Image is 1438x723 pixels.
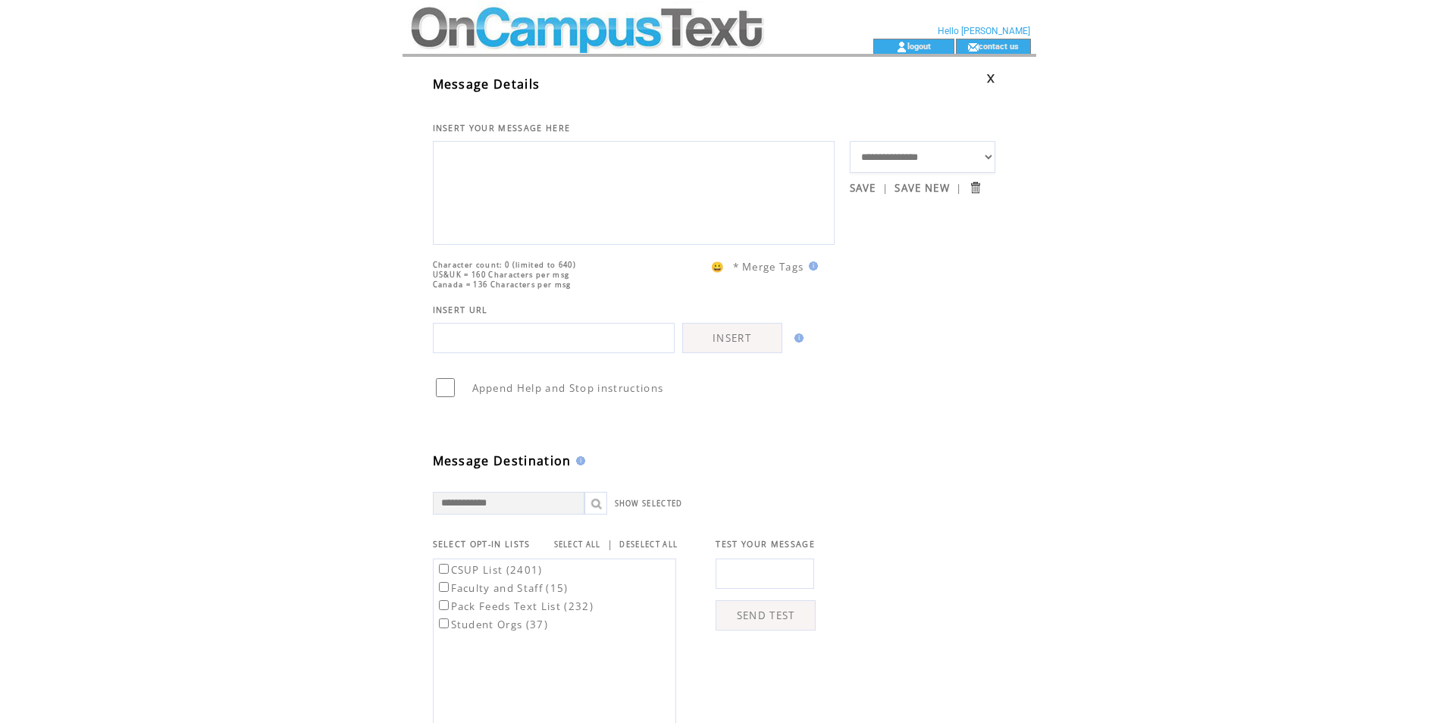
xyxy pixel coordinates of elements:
[716,539,815,549] span: TEST YOUR MESSAGE
[439,564,449,574] input: CSUP List (2401)
[436,618,549,631] label: Student Orgs (37)
[882,181,888,195] span: |
[433,123,571,133] span: INSERT YOUR MESSAGE HERE
[607,537,613,551] span: |
[956,181,962,195] span: |
[433,305,488,315] span: INSERT URL
[979,41,1019,51] a: contact us
[439,582,449,592] input: Faculty and Staff (15)
[850,181,876,195] a: SAVE
[711,260,725,274] span: 😀
[433,280,572,290] span: Canada = 136 Characters per msg
[967,41,979,53] img: contact_us_icon.gif
[894,181,950,195] a: SAVE NEW
[790,333,804,343] img: help.gif
[938,26,1030,36] span: Hello [PERSON_NAME]
[436,581,569,595] label: Faculty and Staff (15)
[619,540,678,549] a: DESELECT ALL
[433,539,531,549] span: SELECT OPT-IN LISTS
[572,456,585,465] img: help.gif
[433,452,572,469] span: Message Destination
[804,261,818,271] img: help.gif
[436,563,543,577] label: CSUP List (2401)
[907,41,931,51] a: logout
[615,499,683,509] a: SHOW SELECTED
[896,41,907,53] img: account_icon.gif
[433,76,540,92] span: Message Details
[436,599,594,613] label: Pack Feeds Text List (232)
[439,600,449,610] input: Pack Feeds Text List (232)
[433,270,570,280] span: US&UK = 160 Characters per msg
[716,600,816,631] a: SEND TEST
[733,260,804,274] span: * Merge Tags
[968,180,982,195] input: Submit
[682,323,782,353] a: INSERT
[472,381,664,395] span: Append Help and Stop instructions
[439,618,449,628] input: Student Orgs (37)
[554,540,601,549] a: SELECT ALL
[433,260,577,270] span: Character count: 0 (limited to 640)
